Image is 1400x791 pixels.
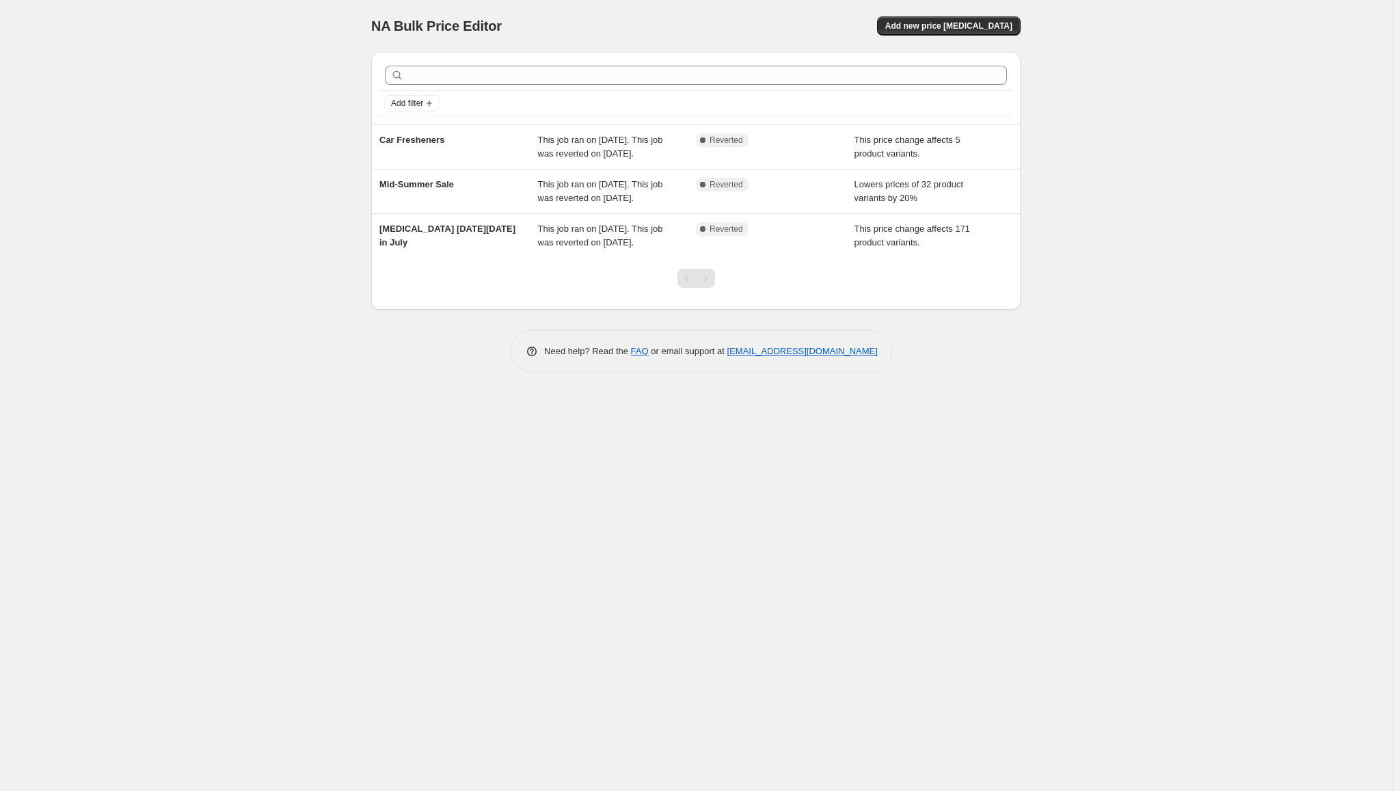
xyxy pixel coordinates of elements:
span: Add new price [MEDICAL_DATA] [885,21,1012,31]
span: Reverted [710,179,743,190]
span: Car Fresheners [379,135,444,145]
span: This price change affects 171 product variants. [854,224,971,247]
span: [MEDICAL_DATA] [DATE][DATE] in July [379,224,515,247]
span: Need help? Read the [544,346,631,356]
span: This job ran on [DATE]. This job was reverted on [DATE]. [538,179,663,203]
span: Reverted [710,135,743,146]
span: Mid-Summer Sale [379,179,454,189]
a: [EMAIL_ADDRESS][DOMAIN_NAME] [727,346,878,356]
a: FAQ [631,346,649,356]
span: Lowers prices of 32 product variants by 20% [854,179,964,203]
span: This job ran on [DATE]. This job was reverted on [DATE]. [538,135,663,159]
span: Reverted [710,224,743,234]
span: Add filter [391,98,423,109]
span: This price change affects 5 product variants. [854,135,960,159]
span: This job ran on [DATE]. This job was reverted on [DATE]. [538,224,663,247]
span: or email support at [649,346,727,356]
button: Add filter [385,95,440,111]
button: Add new price [MEDICAL_DATA] [877,16,1021,36]
nav: Pagination [677,269,715,288]
span: NA Bulk Price Editor [371,18,502,33]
